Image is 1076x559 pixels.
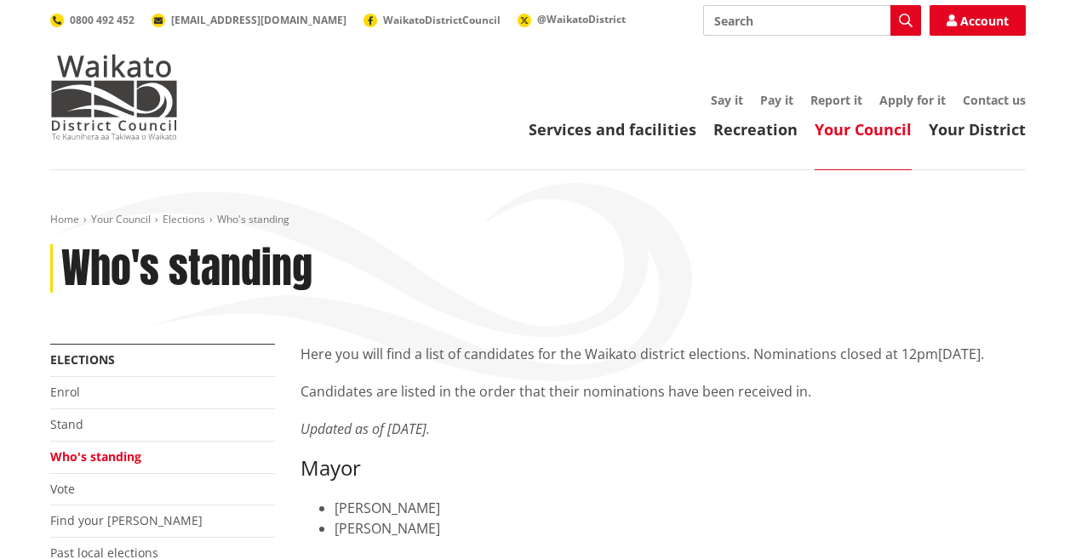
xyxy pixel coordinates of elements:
span: Who's standing [217,212,289,226]
a: 0800 492 452 [50,13,134,27]
a: Apply for it [879,92,946,108]
em: Updated as of [DATE]. [300,419,430,438]
h1: Who's standing [61,244,312,294]
a: WaikatoDistrictCouncil [363,13,501,27]
a: Your District [929,119,1026,140]
span: @WaikatoDistrict [537,12,626,26]
a: Recreation [713,119,798,140]
nav: breadcrumb [50,213,1026,227]
a: Your Council [815,119,912,140]
span: WaikatoDistrictCouncil [383,13,501,27]
img: Waikato District Council - Te Kaunihera aa Takiwaa o Waikato [50,54,178,140]
a: Say it [711,92,743,108]
a: Contact us [963,92,1026,108]
a: Find your [PERSON_NAME] [50,512,203,528]
p: Here you will find a list of candidates for the Waikato district elections. Nominations closed at... [300,344,1026,364]
span: [EMAIL_ADDRESS][DOMAIN_NAME] [171,13,346,27]
li: [PERSON_NAME] [335,518,1026,539]
p: Candidates are listed in the order that their nominations have been received in. [300,381,1026,402]
a: @WaikatoDistrict [518,12,626,26]
a: Vote [50,481,75,497]
a: Pay it [760,92,793,108]
a: Account [930,5,1026,36]
a: Your Council [91,212,151,226]
input: Search input [703,5,921,36]
h3: Mayor [300,456,1026,481]
li: [PERSON_NAME] [335,498,1026,518]
a: Stand [50,416,83,432]
a: Home [50,212,79,226]
a: Elections [50,351,115,368]
a: Who's standing [50,448,141,465]
a: Enrol [50,384,80,400]
a: Report it [810,92,862,108]
span: 0800 492 452 [70,13,134,27]
a: [EMAIL_ADDRESS][DOMAIN_NAME] [152,13,346,27]
a: Services and facilities [529,119,696,140]
a: Elections [163,212,205,226]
